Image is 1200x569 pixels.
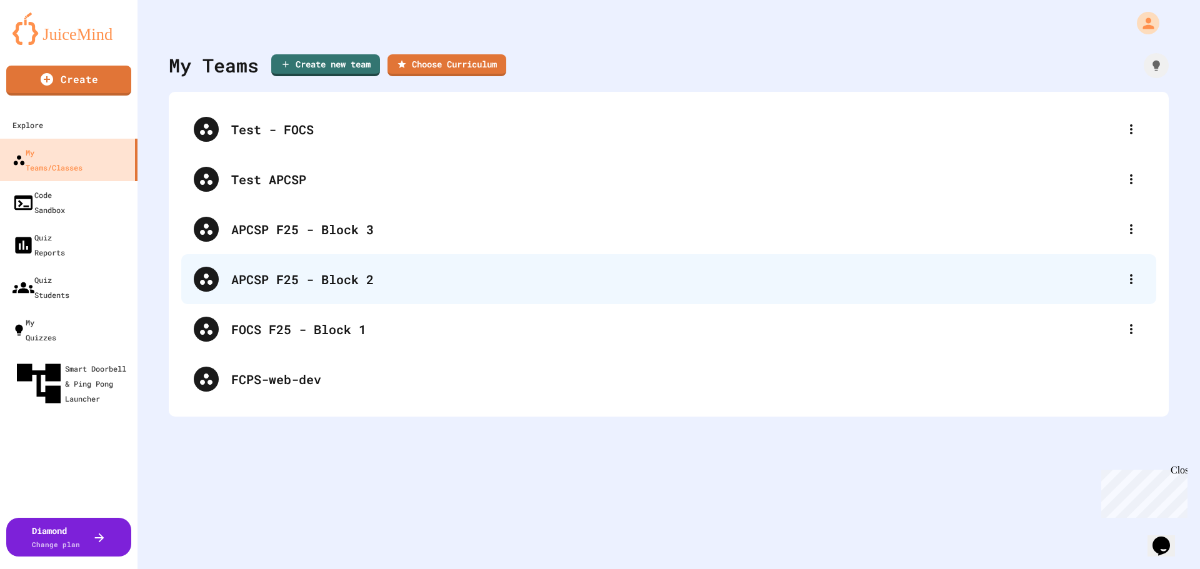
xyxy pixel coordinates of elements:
img: logo-orange.svg [12,12,125,45]
div: FOCS F25 - Block 1 [231,320,1119,339]
div: Test - FOCS [231,120,1119,139]
div: Test APCSP [181,154,1156,204]
span: Change plan [32,540,80,549]
div: FCPS-web-dev [231,370,1144,388]
div: Chat with us now!Close [5,5,86,79]
iframe: chat widget [1096,465,1187,518]
a: Create new team [271,54,380,76]
div: Quiz Students [12,272,69,302]
div: Smart Doorbell & Ping Pong Launcher [12,357,132,410]
div: My Teams/Classes [12,145,82,175]
div: APCSP F25 - Block 2 [181,254,1156,304]
div: Quiz Reports [12,230,65,260]
div: APCSP F25 - Block 3 [181,204,1156,254]
div: How it works [1144,53,1169,78]
div: Test APCSP [231,170,1119,189]
div: My Quizzes [12,315,56,345]
a: Choose Curriculum [387,54,506,76]
a: Create [6,66,131,96]
div: APCSP F25 - Block 3 [231,220,1119,239]
div: My Teams [169,51,259,79]
div: Diamond [32,524,80,550]
div: Test - FOCS [181,104,1156,154]
button: DiamondChange plan [6,518,131,557]
div: FCPS-web-dev [181,354,1156,404]
div: My Account [1124,9,1162,37]
iframe: chat widget [1147,519,1187,557]
div: Code Sandbox [12,187,65,217]
div: FOCS F25 - Block 1 [181,304,1156,354]
div: Explore [12,117,43,132]
div: APCSP F25 - Block 2 [231,270,1119,289]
